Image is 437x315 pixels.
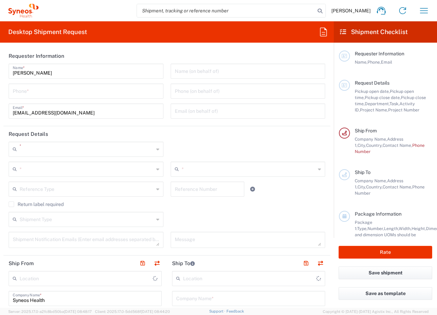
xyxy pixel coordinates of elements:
[384,226,399,231] span: Length,
[137,4,315,17] input: Shipment, tracking or reference number
[355,51,404,56] span: Requester Information
[355,80,390,86] span: Request Details
[367,226,384,231] span: Number,
[399,226,412,231] span: Width,
[355,211,402,217] span: Package Information
[9,202,64,207] label: Return label required
[172,260,195,267] h2: Ship To
[355,137,387,142] span: Company Name,
[9,131,48,138] h2: Request Details
[355,89,390,94] span: Pickup open date,
[366,143,383,148] span: Country,
[9,53,64,59] h2: Requester Information
[383,184,412,189] span: Contact Name,
[323,308,429,315] span: Copyright © [DATE]-[DATE] Agistix Inc., All Rights Reserved
[390,101,399,106] span: Task,
[355,220,372,231] span: Package 1:
[9,260,34,267] h2: Ship From
[360,107,388,112] span: Project Name,
[358,184,366,189] span: City,
[367,59,381,65] span: Phone,
[355,59,367,65] span: Name,
[8,28,87,36] h2: Desktop Shipment Request
[388,107,419,112] span: Project Number
[141,309,170,314] span: [DATE] 08:44:20
[95,309,170,314] span: Client: 2025.17.0-5dd568f
[64,309,92,314] span: [DATE] 08:48:17
[209,309,226,313] a: Support
[355,128,377,133] span: Ship From
[339,267,432,279] button: Save shipment
[339,246,432,259] button: Rate
[331,8,371,14] span: [PERSON_NAME]
[339,287,432,300] button: Save as template
[355,178,387,183] span: Company Name,
[381,59,392,65] span: Email
[8,309,92,314] span: Server: 2025.17.0-a2fc8bd50ba
[340,28,408,36] h2: Shipment Checklist
[365,101,390,106] span: Department,
[383,143,412,148] span: Contact Name,
[365,95,401,100] span: Pickup close date,
[355,170,371,175] span: Ship To
[358,143,366,148] span: City,
[226,309,244,313] a: Feedback
[366,184,383,189] span: Country,
[412,226,426,231] span: Height,
[248,184,257,194] a: Add Reference
[357,226,367,231] span: Type,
